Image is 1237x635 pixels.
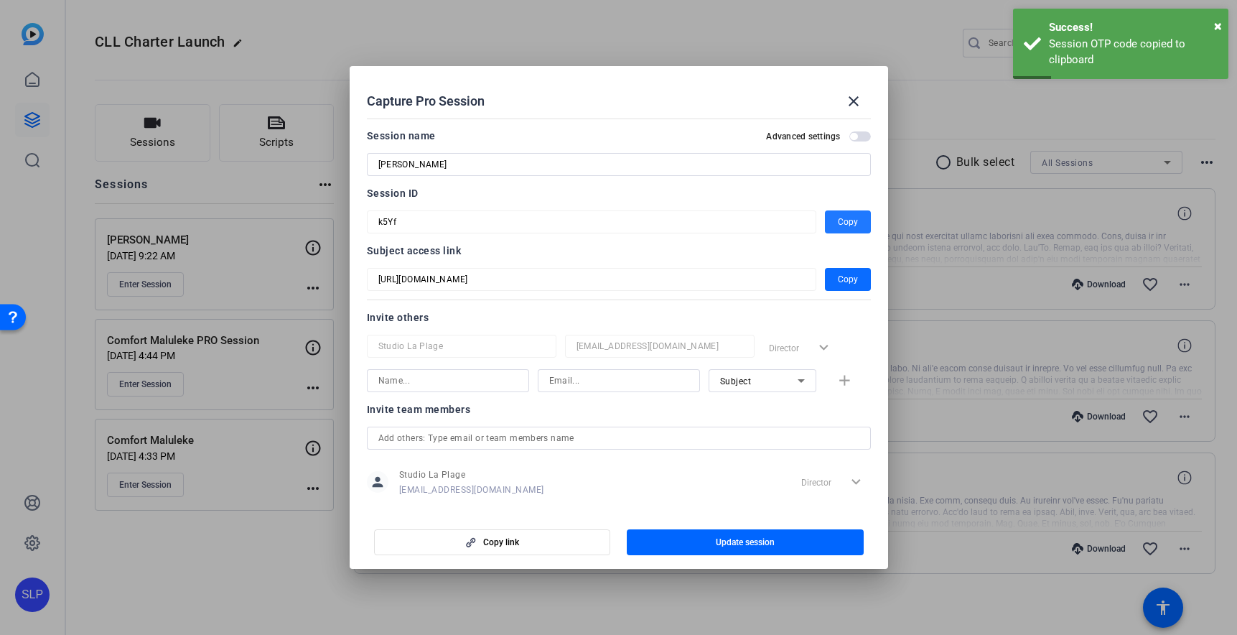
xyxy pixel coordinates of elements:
[716,537,775,548] span: Update session
[378,372,518,389] input: Name...
[378,271,805,288] input: Session OTP
[374,529,611,555] button: Copy link
[845,93,862,110] mat-icon: close
[367,127,436,144] div: Session name
[627,529,864,555] button: Update session
[367,309,871,326] div: Invite others
[378,213,805,231] input: Session OTP
[720,376,752,386] span: Subject
[378,430,859,447] input: Add others: Type email or team members name
[378,338,545,355] input: Name...
[825,210,871,233] button: Copy
[367,185,871,202] div: Session ID
[399,469,544,481] span: Studio La Plage
[1214,15,1222,37] button: Close
[367,242,871,259] div: Subject access link
[577,338,743,355] input: Email...
[483,537,519,548] span: Copy link
[838,213,858,231] span: Copy
[825,268,871,291] button: Copy
[1049,36,1218,68] div: Session OTP code copied to clipboard
[367,401,871,418] div: Invite team members
[378,156,859,173] input: Enter Session Name
[367,471,388,493] mat-icon: person
[838,271,858,288] span: Copy
[1049,19,1218,36] div: Success!
[1214,17,1222,34] span: ×
[961,546,1220,618] iframe: Drift Widget Chat Controller
[766,131,840,142] h2: Advanced settings
[367,84,871,119] div: Capture Pro Session
[549,372,688,389] input: Email...
[399,484,544,496] span: [EMAIL_ADDRESS][DOMAIN_NAME]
